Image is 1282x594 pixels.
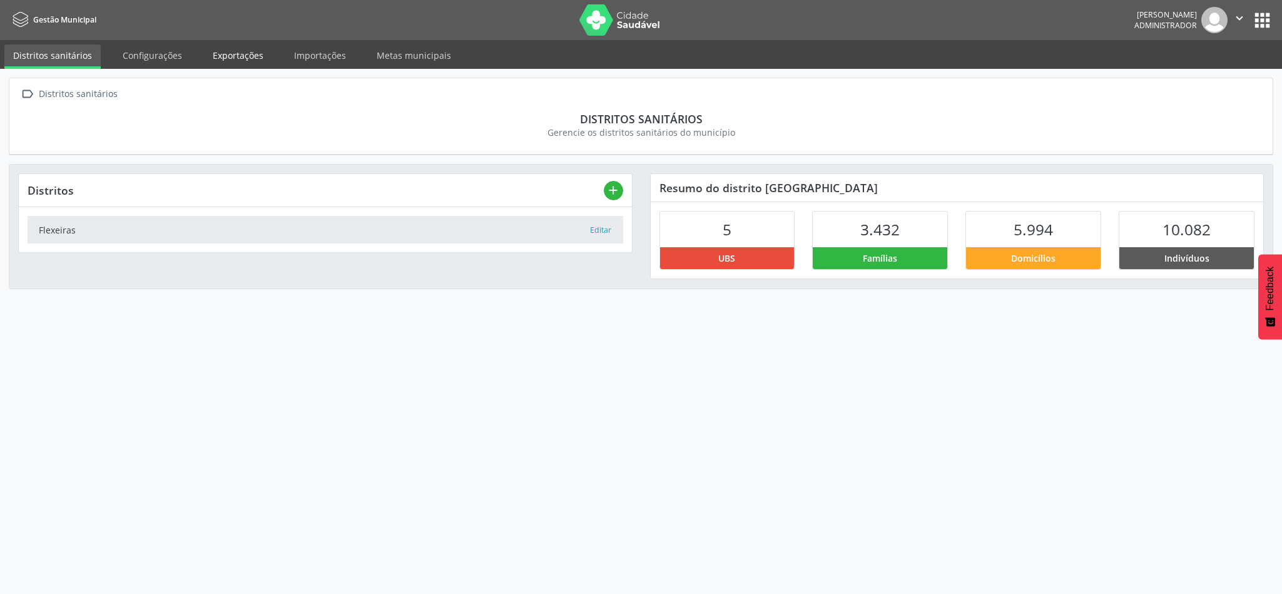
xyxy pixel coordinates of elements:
div: Resumo do distrito [GEOGRAPHIC_DATA] [651,174,1264,202]
span: 5 [723,219,731,240]
div: Gerencie os distritos sanitários do município [27,126,1255,139]
a: Metas municipais [368,44,460,66]
span: UBS [718,252,735,265]
a: Flexeiras Editar [28,216,623,243]
a: Distritos sanitários [4,44,101,69]
img: img [1201,7,1228,33]
span: Famílias [863,252,897,265]
a: Exportações [204,44,272,66]
div: Distritos sanitários [27,112,1255,126]
a: Importações [285,44,355,66]
button: add [604,181,623,200]
i:  [1233,11,1246,25]
span: 3.432 [860,219,900,240]
button: Feedback - Mostrar pesquisa [1258,254,1282,339]
button: Editar [589,224,612,237]
div: Flexeiras [39,223,590,237]
div: Distritos [28,183,604,197]
span: 10.082 [1162,219,1211,240]
span: Administrador [1134,20,1197,31]
span: Feedback [1264,267,1276,310]
span: Domicílios [1011,252,1056,265]
a: Configurações [114,44,191,66]
i: add [606,183,620,197]
span: Indivíduos [1164,252,1209,265]
i:  [18,85,36,103]
button: apps [1251,9,1273,31]
div: Distritos sanitários [36,85,120,103]
a: Gestão Municipal [9,9,96,30]
span: 5.994 [1014,219,1053,240]
button:  [1228,7,1251,33]
span: Gestão Municipal [33,14,96,25]
a:  Distritos sanitários [18,85,120,103]
div: [PERSON_NAME] [1134,9,1197,20]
